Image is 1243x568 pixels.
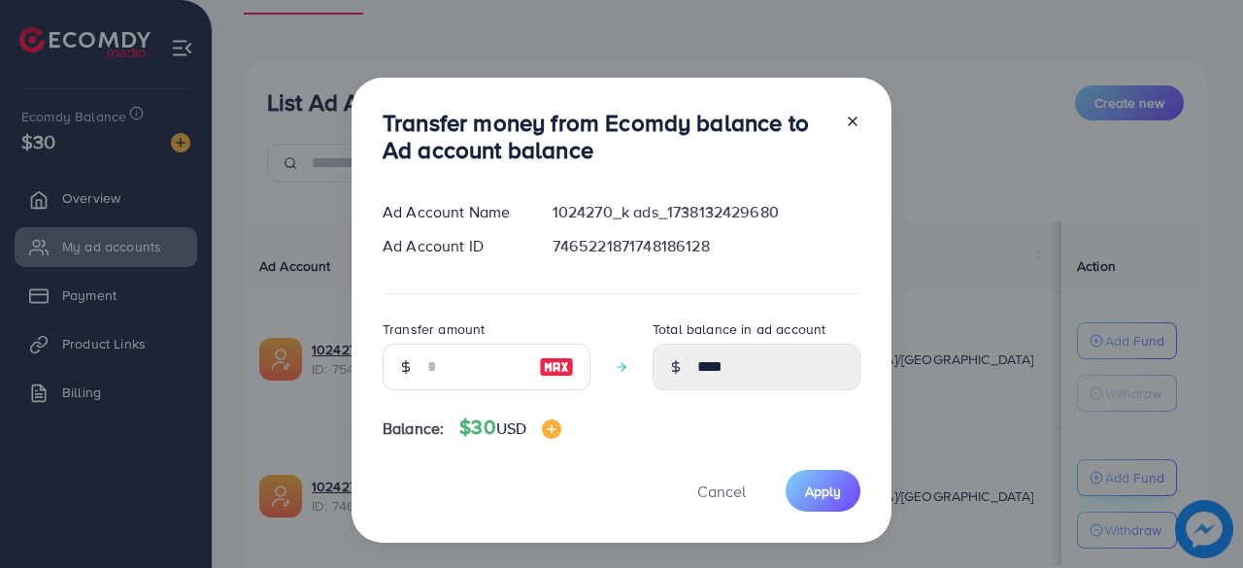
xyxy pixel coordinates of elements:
span: USD [496,418,526,439]
div: 1024270_k ads_1738132429680 [537,201,876,223]
span: Cancel [697,481,746,502]
div: Ad Account ID [367,235,537,257]
span: Balance: [383,418,444,440]
h4: $30 [459,416,561,440]
label: Total balance in ad account [653,319,825,339]
h3: Transfer money from Ecomdy balance to Ad account balance [383,109,829,165]
div: 7465221871748186128 [537,235,876,257]
label: Transfer amount [383,319,485,339]
div: Ad Account Name [367,201,537,223]
img: image [539,355,574,379]
img: image [542,419,561,439]
button: Apply [786,470,860,512]
button: Cancel [673,470,770,512]
span: Apply [805,482,841,501]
